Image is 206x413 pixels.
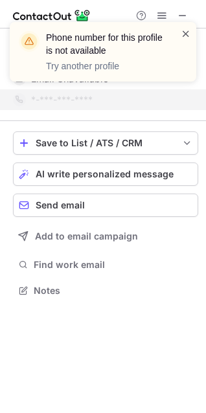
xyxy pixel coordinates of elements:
button: Find work email [13,256,198,274]
span: Add to email campaign [35,231,138,241]
p: Try another profile [46,60,165,73]
button: Send email [13,194,198,217]
img: ContactOut v5.3.10 [13,8,91,23]
button: Notes [13,282,198,300]
button: AI write personalized message [13,162,198,186]
div: Save to List / ATS / CRM [36,138,176,148]
img: warning [19,31,40,52]
button: save-profile-one-click [13,131,198,155]
span: AI write personalized message [36,169,174,179]
span: Notes [34,285,193,296]
span: Find work email [34,259,193,271]
button: Add to email campaign [13,225,198,248]
header: Phone number for this profile is not available [46,31,165,57]
span: Send email [36,200,85,210]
